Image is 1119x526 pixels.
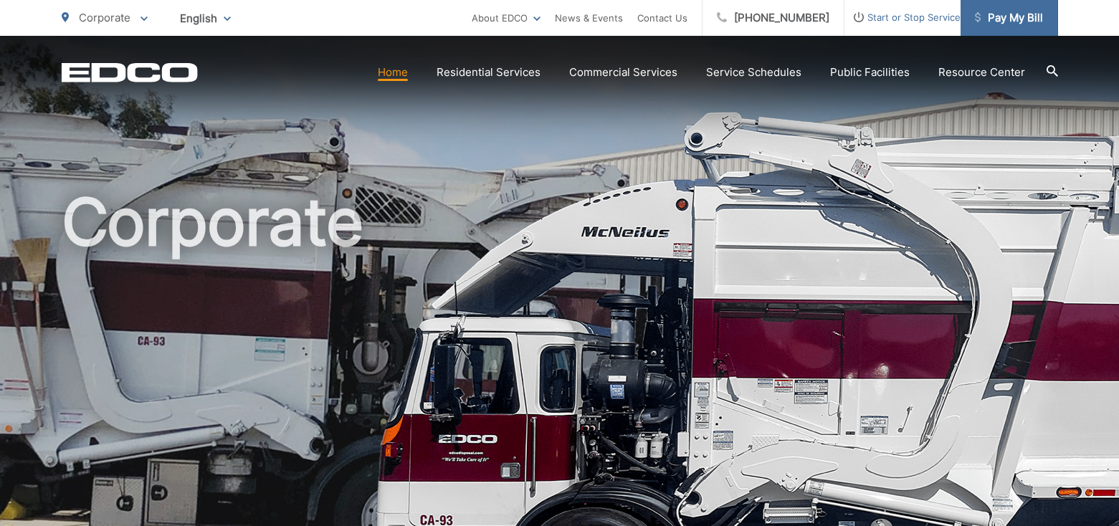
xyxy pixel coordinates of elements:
a: Service Schedules [706,64,801,81]
a: Public Facilities [830,64,910,81]
a: About EDCO [472,9,541,27]
span: Corporate [79,11,130,24]
span: English [169,6,242,31]
a: EDCD logo. Return to the homepage. [62,62,198,82]
a: News & Events [555,9,623,27]
a: Home [378,64,408,81]
a: Resource Center [938,64,1025,81]
a: Contact Us [637,9,687,27]
a: Residential Services [437,64,541,81]
a: Commercial Services [569,64,677,81]
span: Pay My Bill [975,9,1043,27]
